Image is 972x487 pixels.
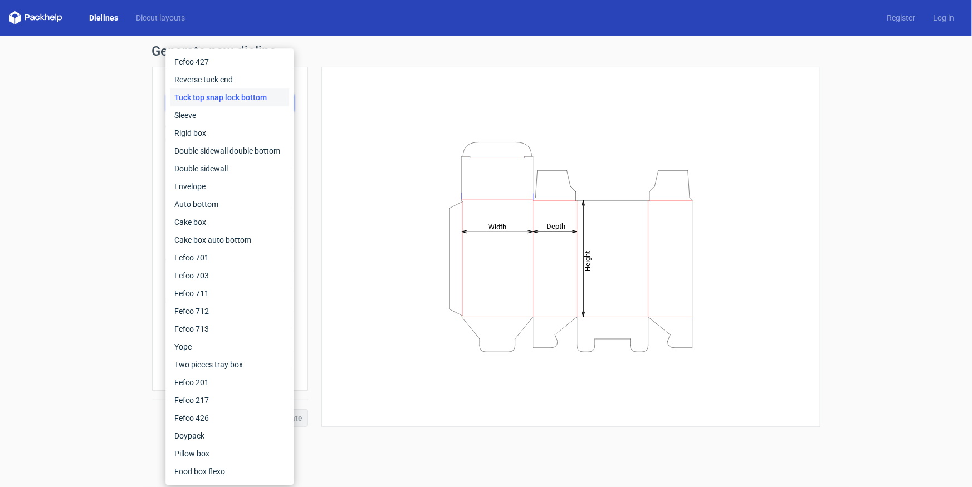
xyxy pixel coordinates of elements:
div: Double sidewall double bottom [170,142,289,160]
div: Sleeve [170,106,289,124]
h1: Generate new dieline [152,45,820,58]
div: Fefco 427 [170,53,289,71]
div: Cake box auto bottom [170,231,289,249]
tspan: Depth [546,222,565,230]
div: Fefco 201 [170,373,289,391]
tspan: Height [583,250,592,271]
div: Fefco 711 [170,284,289,302]
a: Diecut layouts [127,12,194,23]
div: Fefco 703 [170,267,289,284]
div: Auto bottom [170,195,289,213]
div: Cake box [170,213,289,231]
a: Dielines [80,12,127,23]
div: Rigid box [170,124,289,142]
div: Two pieces tray box [170,356,289,373]
div: Reverse tuck end [170,71,289,88]
div: Pillow box [170,445,289,463]
tspan: Width [487,222,506,230]
a: Log in [924,12,963,23]
div: Fefco 713 [170,320,289,338]
div: Food box flexo [170,463,289,480]
a: Register [878,12,924,23]
div: Double sidewall [170,160,289,178]
div: Fefco 712 [170,302,289,320]
div: Fefco 217 [170,391,289,409]
div: Tuck top snap lock bottom [170,88,289,106]
div: Fefco 426 [170,409,289,427]
div: Yope [170,338,289,356]
div: Fefco 701 [170,249,289,267]
div: Doypack [170,427,289,445]
div: Envelope [170,178,289,195]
